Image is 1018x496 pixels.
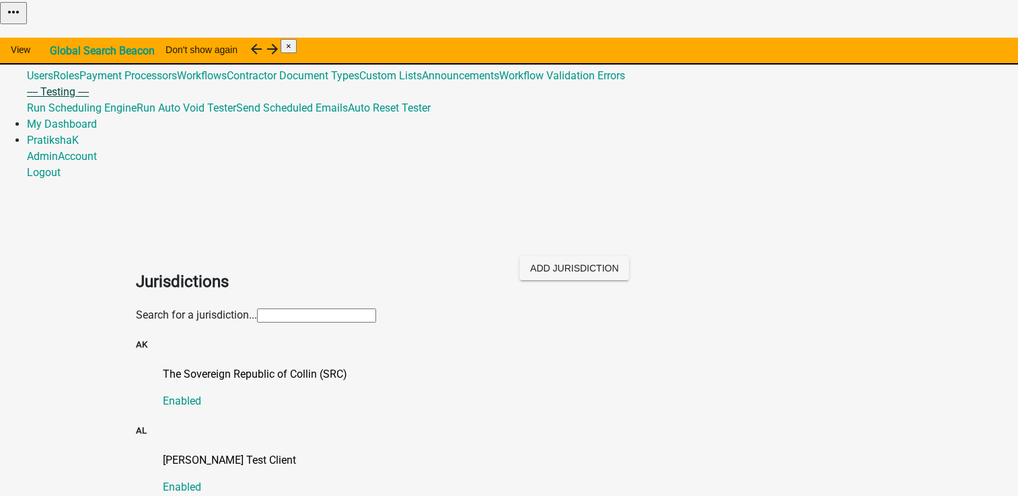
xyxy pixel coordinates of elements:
a: Account [58,150,97,163]
i: arrow_back [248,41,264,57]
p: Enabled [163,393,883,409]
button: Add Jurisdiction [519,256,629,280]
div: PratikshaK [27,149,1018,181]
div: Global492 [27,68,1018,116]
a: Announcements [422,69,499,82]
a: Send Scheduled Emails [236,101,348,114]
p: [PERSON_NAME] Test Client [163,452,883,468]
a: Workflows [177,69,227,82]
a: ---- Testing ---- [27,85,89,98]
i: more_horiz [5,4,22,20]
a: Logout [27,166,61,179]
p: Enabled [163,479,883,495]
a: Run Scheduling Engine [27,101,137,114]
a: Workflow Validation Errors [499,69,625,82]
a: PratikshaK [27,134,79,147]
a: [PERSON_NAME] Test ClientEnabled [163,452,883,495]
label: Search for a jurisdiction... [136,308,257,321]
h5: AL [136,424,883,438]
a: Roles [53,69,79,82]
a: My Dashboard [27,118,97,130]
a: Payment Processors [79,69,177,82]
p: The Sovereign Republic of Collin (SRC) [163,366,883,382]
a: Admin [27,150,58,163]
a: Custom Lists [359,69,422,82]
button: Close [281,39,297,53]
span: × [286,41,291,51]
button: Don't show again [155,38,248,62]
a: Admin [27,37,58,50]
i: arrow_forward [264,41,281,57]
a: Contractor Document Types [227,69,359,82]
a: Users [27,69,53,82]
a: The Sovereign Republic of Collin (SRC)Enabled [163,366,883,409]
a: Run Auto Void Tester [137,101,236,114]
h2: Jurisdictions [136,270,499,294]
a: Auto Reset Tester [348,101,431,114]
h5: AK [136,338,883,352]
strong: Global Search Beacon [50,44,155,57]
